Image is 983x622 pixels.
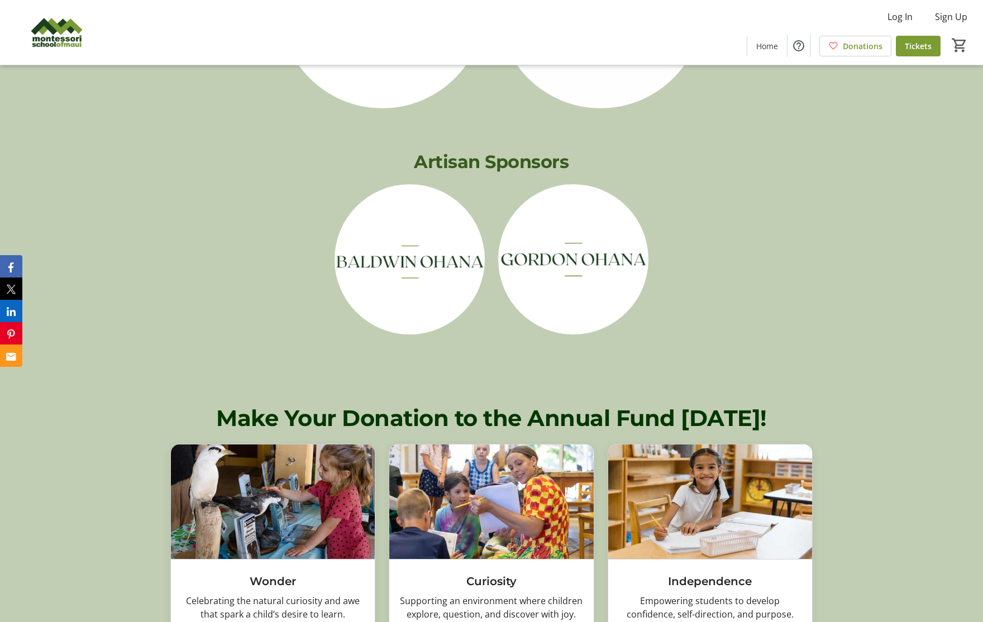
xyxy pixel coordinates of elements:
[617,573,803,590] h3: Independence
[896,36,941,56] a: Tickets
[843,40,882,52] span: Donations
[935,10,967,23] span: Sign Up
[180,594,366,621] div: Celebrating the natural curiosity and awe that spark a child’s desire to learn.
[398,573,584,590] h3: Curiosity
[7,4,106,60] img: Montessori of Maui Inc.'s Logo
[398,594,584,621] div: Supporting an environment where children explore, question, and discover with joy.
[887,10,913,23] span: Log In
[389,444,593,559] img: Curiosity
[170,149,812,175] p: Artisan Sponsors
[216,404,767,432] span: Make Your Donation to the Annual Fund [DATE]!
[949,35,970,55] button: Cart
[788,35,810,57] button: Help
[926,8,976,26] button: Sign Up
[756,40,778,52] span: Home
[498,184,648,334] img: logo
[819,36,891,56] a: Donations
[879,8,922,26] button: Log In
[171,444,375,559] img: Wonder
[180,573,366,590] h3: Wonder
[608,444,812,559] img: Independence
[335,184,485,334] img: logo
[747,36,787,56] a: Home
[617,594,803,621] div: Empowering students to develop confidence, self-direction, and purpose.
[905,40,932,52] span: Tickets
